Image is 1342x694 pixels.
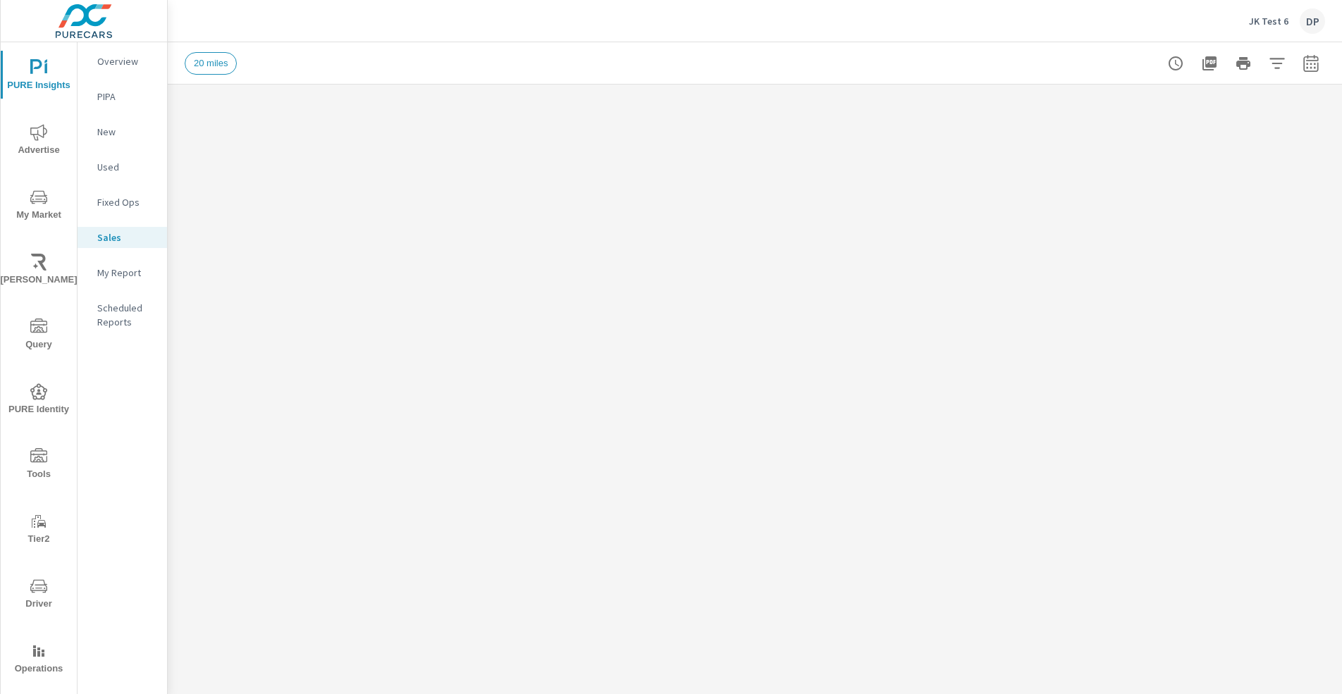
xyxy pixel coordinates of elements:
button: Make Fullscreen [1246,564,1269,586]
p: PIPA [97,89,156,104]
div: Sales [78,227,167,248]
div: Scheduled Reports [78,297,167,333]
div: Overview [78,51,167,72]
p: New [97,125,156,139]
button: Apply Filters [1263,49,1291,78]
p: Scheduled Reports [97,301,156,329]
span: Advertise [5,124,73,159]
p: Overview [97,54,156,68]
p: Fixed Ops [97,195,156,209]
button: Make Fullscreen [1274,101,1297,124]
div: Fixed Ops [78,192,167,213]
p: Used [97,160,156,174]
span: PURE Insights [5,59,73,94]
p: Last 30 days [386,126,444,143]
div: PIPA [78,86,167,107]
span: Save this to your personalized report [324,101,347,124]
p: JK Test 6 [1249,15,1288,27]
button: Minimize Widget [1303,564,1325,586]
span: My Market [5,189,73,223]
h5: Inventory Summary [190,573,314,588]
span: [PERSON_NAME] [5,254,73,288]
button: Select Date Range [1297,49,1325,78]
p: Sales [97,230,156,244]
span: Operations [5,643,73,677]
span: 20 miles [185,58,236,68]
span: Save this to your personalized report [1274,564,1297,586]
span: Query [5,318,73,353]
button: "Export Report to PDF" [1195,49,1224,78]
p: Last 30 days [190,126,248,143]
h5: Sales Overview By Date [386,111,535,125]
span: Tier2 [5,513,73,547]
span: PURE Identity [5,383,73,418]
h5: Sales Totals [190,111,266,125]
span: Driver [5,578,73,612]
span: Tools [5,448,73,483]
div: New [78,121,167,142]
div: My Report [78,262,167,283]
button: Print Report [1229,49,1257,78]
span: Save this to your personalized report [1303,101,1325,124]
div: DP [1300,8,1325,34]
p: Last 30 days [190,588,248,605]
p: My Report [97,266,156,280]
div: Used [78,156,167,178]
